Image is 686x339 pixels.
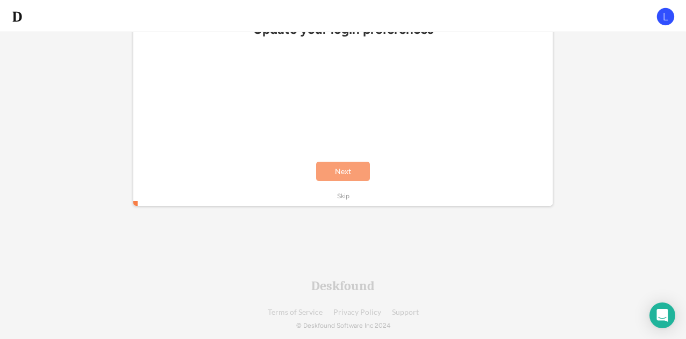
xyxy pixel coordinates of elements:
[392,308,419,316] a: Support
[337,192,349,201] div: Skip
[11,10,24,23] img: d-whitebg.png
[268,308,323,316] a: Terms of Service
[649,302,675,328] div: Open Intercom Messenger
[139,22,547,37] div: Update your login preferences
[656,7,675,26] img: L.png
[316,162,370,181] button: Next
[333,308,381,316] a: Privacy Policy
[135,201,555,206] div: 0%
[311,279,375,292] div: Deskfound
